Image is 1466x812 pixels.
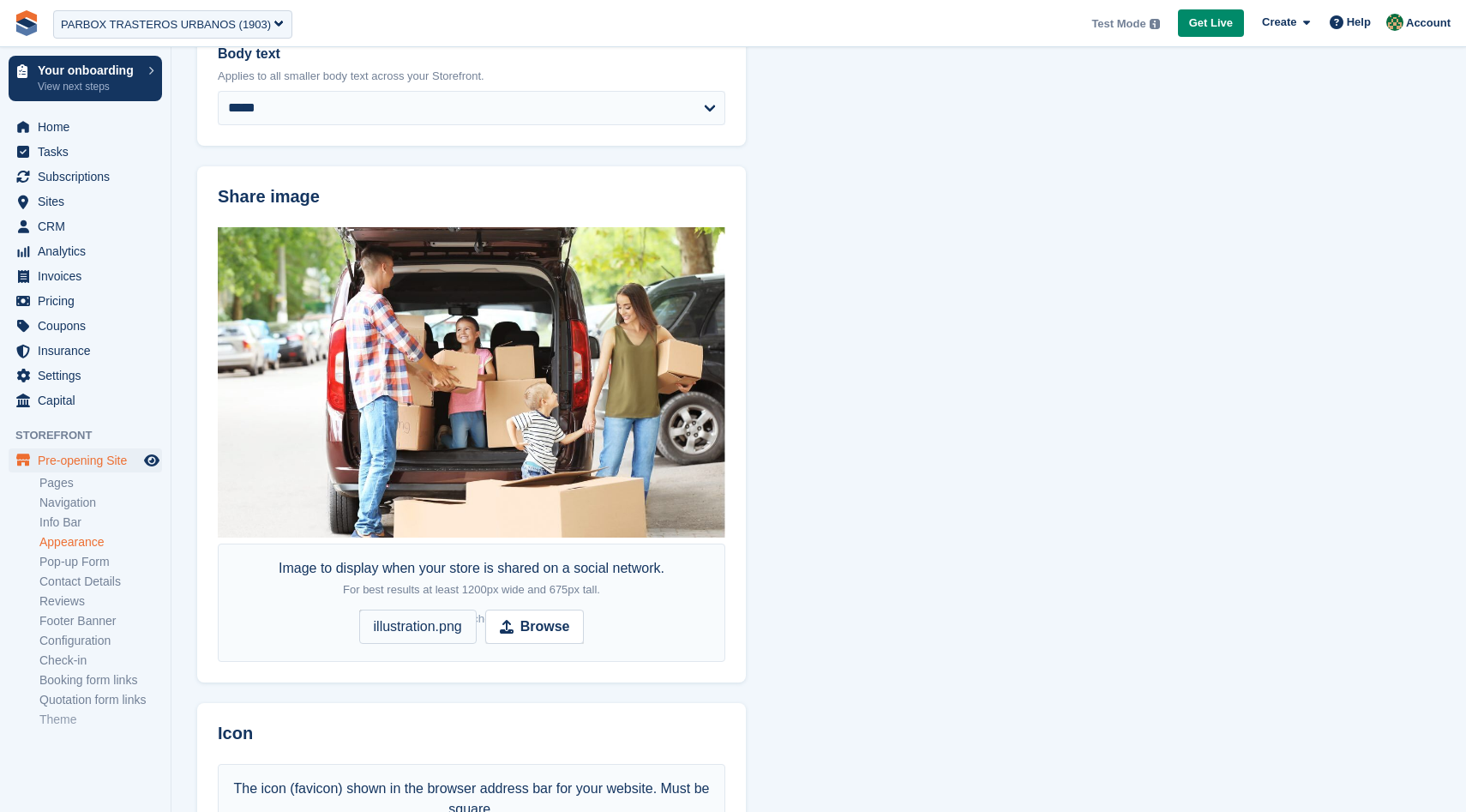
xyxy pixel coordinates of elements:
[218,68,725,85] p: Applies to all smaller body text across your Storefront.
[38,264,141,288] span: Invoices
[9,140,162,164] a: menu
[1347,14,1371,31] span: Help
[218,227,725,538] img: sietecomunicaciones-social.jpg
[1262,14,1296,31] span: Create
[359,610,585,644] input: Browse illustration.png
[9,189,162,214] a: menu
[38,314,141,338] span: Coupons
[9,214,162,238] a: menu
[9,339,162,363] a: menu
[39,475,162,491] a: Pages
[9,388,162,412] a: menu
[39,495,162,511] a: Navigation
[39,633,162,649] a: Configuration
[359,610,477,644] span: illustration.png
[38,239,141,263] span: Analytics
[38,79,140,94] p: View next steps
[9,165,162,189] a: menu
[38,388,141,412] span: Capital
[39,514,162,531] a: Info Bar
[9,289,162,313] a: menu
[38,214,141,238] span: CRM
[1178,9,1244,38] a: Get Live
[15,427,171,444] span: Storefront
[14,10,39,36] img: stora-icon-8386f47178a22dfd0bd8f6a31ec36ba5ce8667c1dd55bd0f319d3a0aa187defe.svg
[39,692,162,708] a: Quotation form links
[1091,15,1145,33] span: Test Mode
[218,44,725,64] label: Body text
[39,574,162,590] a: Contact Details
[9,56,162,101] a: Your onboarding View next steps
[1150,19,1160,29] img: icon-info-grey-7440780725fd019a000dd9b08b2336e03edf1995a4989e88bcd33f0948082b44.svg
[38,339,141,363] span: Insurance
[343,583,600,596] span: For best results at least 1200px wide and 675px tall.
[279,558,664,599] div: Image to display when your store is shared on a social network.
[1386,14,1403,31] img: Aaron
[39,554,162,570] a: Pop-up Form
[61,16,271,33] div: PARBOX TRASTEROS URBANOS (1903)
[1189,15,1233,32] span: Get Live
[9,239,162,263] a: menu
[9,314,162,338] a: menu
[9,448,162,472] a: menu
[39,672,162,689] a: Booking form links
[1406,15,1451,32] span: Account
[9,364,162,388] a: menu
[218,187,725,207] h2: Share image
[38,448,141,472] span: Pre-opening Site
[9,264,162,288] a: menu
[141,450,162,471] a: Preview store
[9,115,162,139] a: menu
[520,617,570,637] strong: Browse
[38,189,141,214] span: Sites
[39,712,162,728] a: Theme
[38,165,141,189] span: Subscriptions
[38,140,141,164] span: Tasks
[218,724,725,743] h2: Icon
[39,613,162,629] a: Footer Banner
[39,534,162,550] a: Appearance
[38,289,141,313] span: Pricing
[39,593,162,610] a: Reviews
[39,653,162,669] a: Check-in
[38,364,141,388] span: Settings
[38,64,140,76] p: Your onboarding
[38,115,141,139] span: Home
